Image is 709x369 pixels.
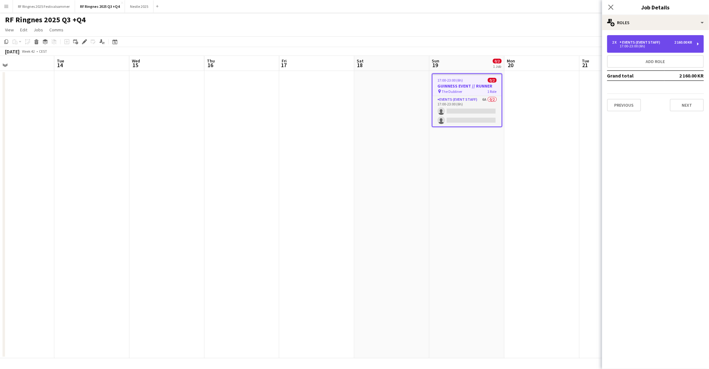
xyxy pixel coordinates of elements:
span: 19 [431,61,440,69]
span: 15 [131,61,140,69]
h3: Job Details [602,3,709,11]
span: 1 Role [488,89,497,94]
div: 17:00-23:00 (6h) [612,45,692,48]
div: 2 160.00 KR [674,40,692,45]
span: Jobs [34,27,43,33]
div: Roles [602,15,709,30]
span: 17 [281,61,287,69]
a: Jobs [31,26,46,34]
button: Add role [607,55,704,68]
button: RF Ringnes 2025 Festivalsommer [13,0,75,13]
span: View [5,27,14,33]
button: Previous [607,99,641,111]
div: [DATE] [5,48,19,55]
span: 14 [56,61,64,69]
div: 2 x [612,40,620,45]
div: Events (Event Staff) [620,40,663,45]
span: 18 [356,61,364,69]
span: The Dubliner [442,89,463,94]
button: Nestle 2025 [125,0,154,13]
span: Fri [282,58,287,64]
td: Grand total [607,71,664,81]
span: Edit [20,27,27,33]
h1: RF Ringnes 2025 Q3 +Q4 [5,15,86,24]
span: Mon [507,58,515,64]
span: 0/2 [493,59,502,63]
app-card-role: Events (Event Staff)6A0/217:00-23:00 (6h) [433,96,502,126]
span: Tue [582,58,589,64]
div: CEST [39,49,47,54]
h3: GUINNESS EVENT // RUNNER [433,83,502,89]
td: 2 160.00 KR [664,71,704,81]
a: Edit [18,26,30,34]
span: Wed [132,58,140,64]
span: Comms [49,27,63,33]
button: RF Ringnes 2025 Q3 +Q4 [75,0,125,13]
span: Tue [57,58,64,64]
span: Thu [207,58,215,64]
div: 1 Job [493,64,501,69]
span: 21 [581,61,589,69]
button: Next [670,99,704,111]
span: 20 [506,61,515,69]
span: Sun [432,58,440,64]
a: View [3,26,16,34]
app-job-card: 17:00-23:00 (6h)0/2GUINNESS EVENT // RUNNER The Dubliner1 RoleEvents (Event Staff)6A0/217:00-23:0... [432,73,502,127]
span: 0/2 [488,78,497,83]
span: 17:00-23:00 (6h) [438,78,463,83]
a: Comms [47,26,66,34]
span: Sat [357,58,364,64]
span: 16 [206,61,215,69]
span: Week 42 [21,49,36,54]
